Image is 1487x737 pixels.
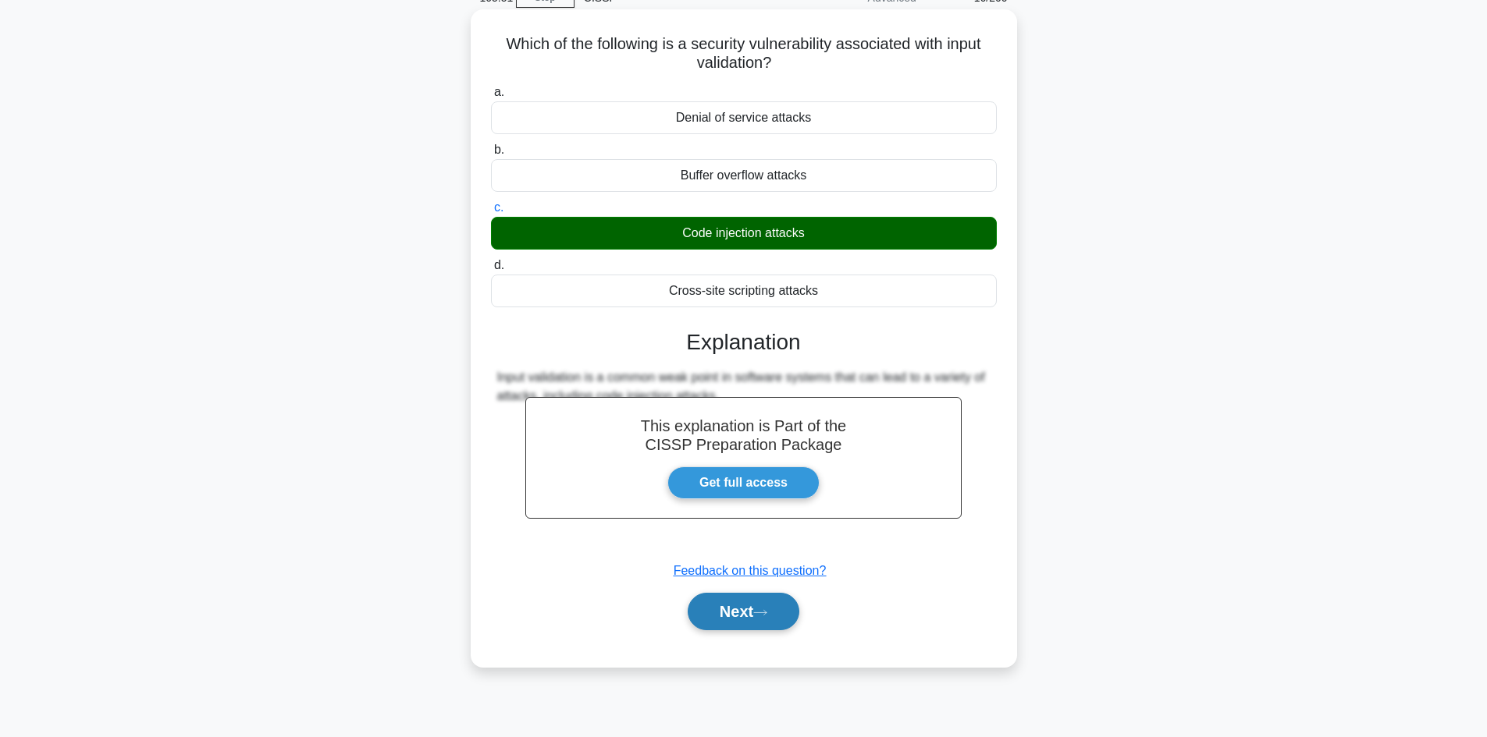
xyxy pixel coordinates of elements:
[494,85,504,98] span: a.
[491,217,997,250] div: Code injection attacks
[494,143,504,156] span: b.
[491,159,997,192] div: Buffer overflow attacks
[494,258,504,271] span: d.
[674,564,827,577] a: Feedback on this question?
[489,34,998,73] h5: Which of the following is a security vulnerability associated with input validation?
[494,200,503,214] span: c.
[491,275,997,307] div: Cross-site scripting attacks
[688,593,799,630] button: Next
[500,329,987,356] h3: Explanation
[667,466,820,499] a: Get full access
[491,101,997,134] div: Denial of service attacks
[497,368,991,406] div: Input validation is a common weak point in software systems that can lead to a variety of attacks...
